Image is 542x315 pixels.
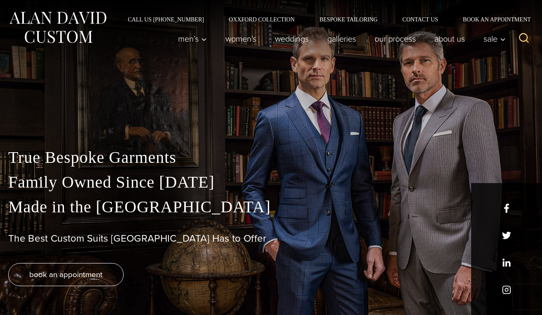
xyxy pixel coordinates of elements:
[8,233,534,244] h1: The Best Custom Suits [GEOGRAPHIC_DATA] Has to Offer
[390,16,450,22] a: Contact Us
[216,31,266,47] a: Women’s
[307,16,390,22] a: Bespoke Tailoring
[514,29,534,49] button: View Search Form
[366,31,425,47] a: Our Process
[178,35,207,43] span: Men’s
[216,16,307,22] a: Oxxford Collection
[115,16,216,22] a: Call Us [PHONE_NUMBER]
[8,9,107,46] img: Alan David Custom
[8,263,124,286] a: book an appointment
[29,268,103,280] span: book an appointment
[115,16,534,22] nav: Secondary Navigation
[8,145,534,219] p: True Bespoke Garments Family Owned Since [DATE] Made in the [GEOGRAPHIC_DATA]
[425,31,474,47] a: About Us
[450,16,534,22] a: Book an Appointment
[483,35,506,43] span: Sale
[169,31,510,47] nav: Primary Navigation
[266,31,318,47] a: weddings
[318,31,366,47] a: Galleries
